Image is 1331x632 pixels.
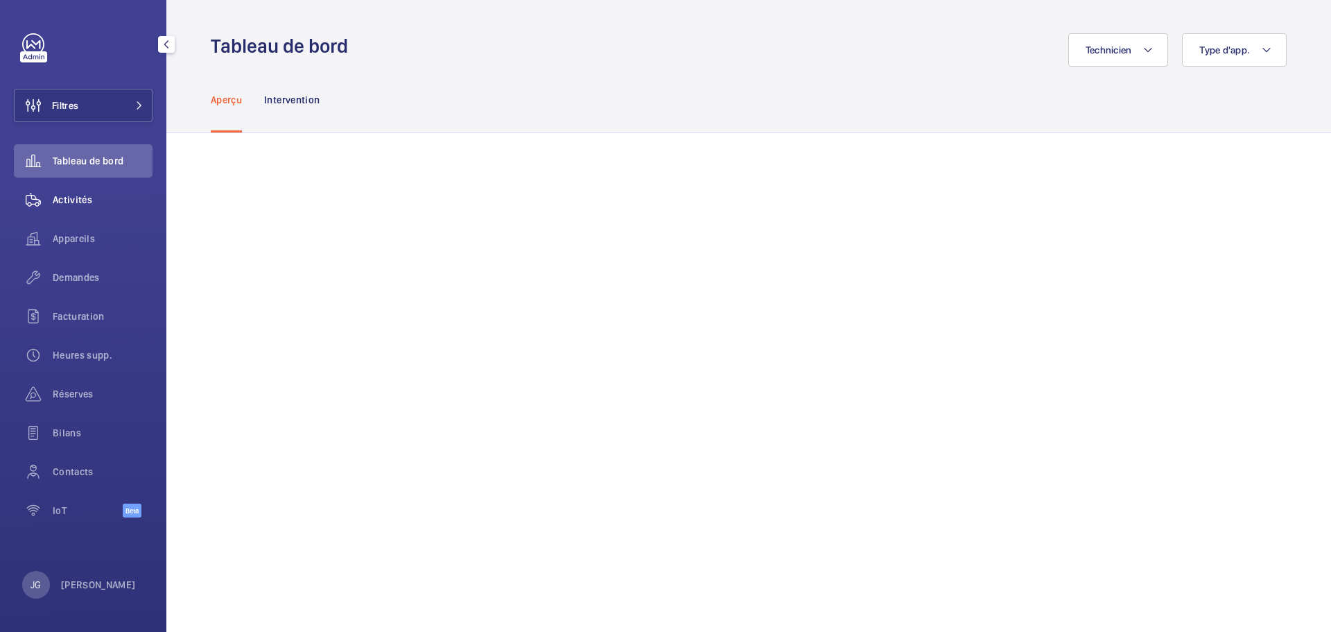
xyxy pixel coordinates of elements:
[1182,33,1287,67] button: Type d'app.
[123,504,141,518] span: Beta
[53,426,153,440] span: Bilans
[53,271,153,284] span: Demandes
[264,93,320,107] p: Intervention
[14,89,153,122] button: Filtres
[211,33,356,59] h1: Tableau de bord
[53,504,123,518] span: IoT
[53,465,153,479] span: Contacts
[52,99,78,112] span: Filtres
[1068,33,1169,67] button: Technicien
[53,387,153,401] span: Réserves
[61,578,136,592] p: [PERSON_NAME]
[1086,44,1132,55] span: Technicien
[53,232,153,246] span: Appareils
[53,309,153,323] span: Facturation
[53,348,153,362] span: Heures supp.
[53,154,153,168] span: Tableau de bord
[1199,44,1250,55] span: Type d'app.
[31,578,41,592] p: JG
[53,193,153,207] span: Activités
[211,93,242,107] p: Aperçu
